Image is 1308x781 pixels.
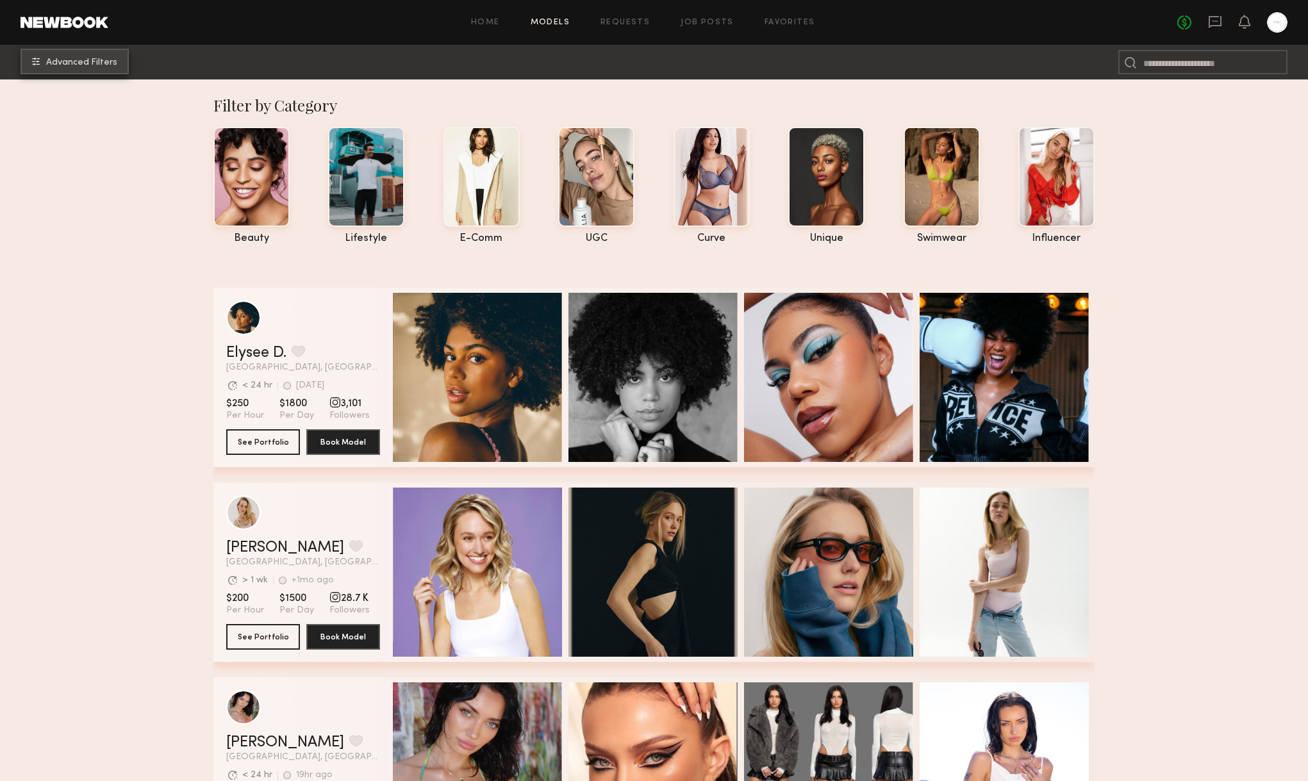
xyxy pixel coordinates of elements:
span: [GEOGRAPHIC_DATA], [GEOGRAPHIC_DATA] [226,753,380,762]
span: [GEOGRAPHIC_DATA], [GEOGRAPHIC_DATA] [226,363,380,372]
div: < 24 hr [242,771,272,780]
div: UGC [558,233,634,244]
div: [DATE] [296,381,324,390]
span: 3,101 [329,397,370,410]
a: Models [531,19,570,27]
span: Per Day [279,410,314,422]
a: Favorites [765,19,815,27]
span: $1800 [279,397,314,410]
div: +1mo ago [292,576,334,585]
div: Filter by Category [213,95,1095,115]
span: 28.7 K [329,592,370,605]
span: $250 [226,397,264,410]
div: 19hr ago [296,771,333,780]
button: Book Model [306,624,380,650]
div: e-comm [443,233,520,244]
div: influencer [1018,233,1095,244]
span: Followers [329,605,370,616]
a: Job Posts [681,19,734,27]
span: Advanced Filters [46,58,117,67]
span: Per Hour [226,605,264,616]
button: See Portfolio [226,429,300,455]
button: See Portfolio [226,624,300,650]
span: Per Day [279,605,314,616]
span: [GEOGRAPHIC_DATA], [GEOGRAPHIC_DATA] [226,558,380,567]
a: [PERSON_NAME] [226,540,344,555]
div: lifestyle [328,233,404,244]
a: Elysee D. [226,345,286,361]
div: beauty [213,233,290,244]
span: $200 [226,592,264,605]
div: < 24 hr [242,381,272,390]
a: Requests [600,19,650,27]
span: $1500 [279,592,314,605]
button: Book Model [306,429,380,455]
div: unique [788,233,865,244]
button: Advanced Filters [21,49,129,74]
div: curve [674,233,750,244]
span: Followers [329,410,370,422]
a: Home [471,19,500,27]
div: > 1 wk [242,576,268,585]
a: [PERSON_NAME] [226,735,344,750]
span: Per Hour [226,410,264,422]
div: swimwear [904,233,980,244]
